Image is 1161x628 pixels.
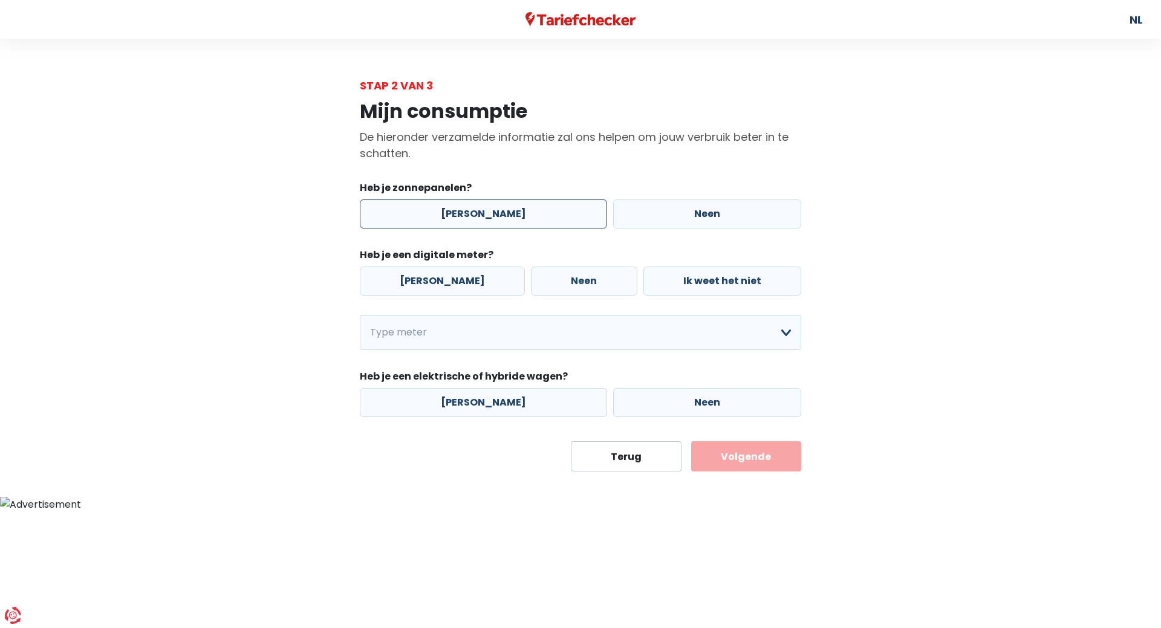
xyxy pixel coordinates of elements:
legend: Heb je een digitale meter? [360,248,801,267]
label: Neen [613,388,801,417]
button: Volgende [691,441,802,471]
label: [PERSON_NAME] [360,199,607,228]
label: [PERSON_NAME] [360,267,525,296]
button: Terug [571,441,681,471]
label: Ik weet het niet [643,267,801,296]
label: Neen [531,267,637,296]
legend: Heb je zonnepanelen? [360,181,801,199]
label: [PERSON_NAME] [360,388,607,417]
p: De hieronder verzamelde informatie zal ons helpen om jouw verbruik beter in te schatten. [360,129,801,161]
h1: Mijn consumptie [360,100,801,123]
img: Tariefchecker logo [525,12,636,27]
label: Neen [613,199,801,228]
legend: Heb je een elektrische of hybride wagen? [360,369,801,388]
div: Stap 2 van 3 [360,77,801,94]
